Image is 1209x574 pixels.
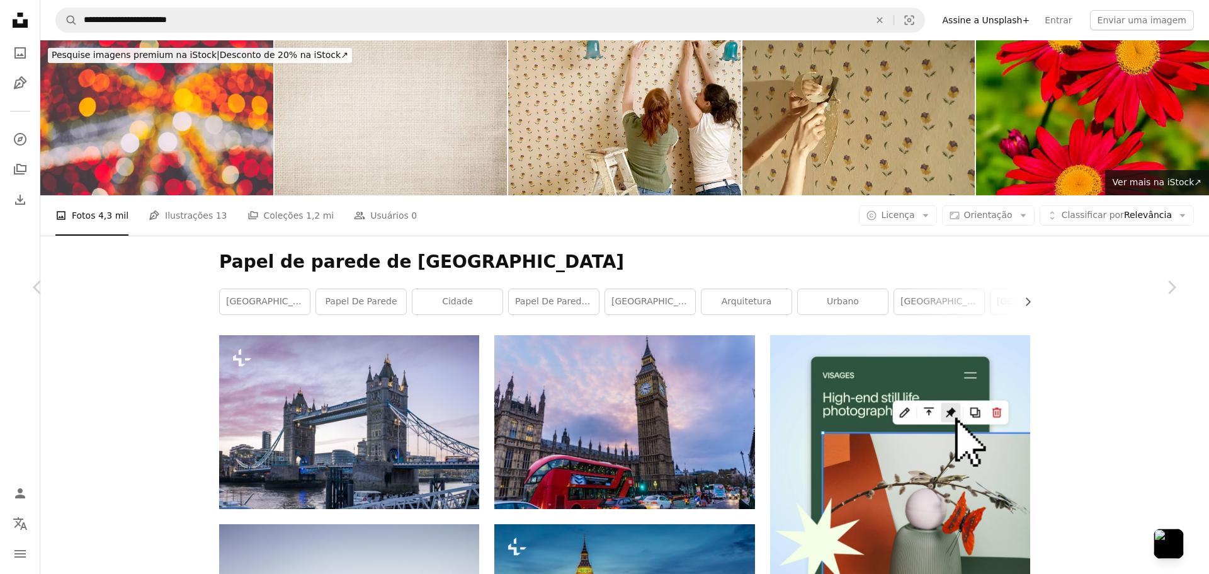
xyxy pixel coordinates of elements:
button: Enviar uma imagem [1090,10,1194,30]
button: Classificar porRelevância [1040,205,1194,226]
img: Margaridas vermelhas brilhantes com centros amarelos em plena floração em um fundo verde borrado,... [976,40,1209,195]
span: 13 [216,209,227,222]
a: cidade [412,289,502,314]
a: Ilustrações [8,71,33,96]
a: [GEOGRAPHIC_DATA] [990,289,1081,314]
a: [GEOGRAPHIC_DATA] [894,289,984,314]
img: Big Ben, Londres [494,335,754,508]
a: Coleções [8,157,33,182]
img: Juta hessian sackcloth burlap canvas tecido padrão de fundo em claro creme bege cor marrom em bra... [275,40,508,195]
button: Idioma [8,511,33,536]
a: [GEOGRAPHIC_DATA] [605,289,695,314]
img: Para remover amigos a partir de papel de parede [508,40,741,195]
a: uma ponte que está sobre um corpo de água [219,416,479,428]
a: Coleções 1,2 mi [247,195,334,236]
a: Histórico de downloads [8,187,33,212]
a: Ver mais na iStock↗ [1105,170,1209,195]
span: Ver mais na iStock ↗ [1113,177,1201,187]
a: Assine a Unsplash+ [935,10,1038,30]
a: Pesquise imagens premium na iStock|Desconto de 20% na iStock↗ [40,40,360,71]
span: Desconto de 20% na iStock ↗ [52,50,348,60]
form: Pesquise conteúdo visual em todo o site [55,8,925,33]
a: papel de parede de paris [509,289,599,314]
img: Close-up de uma mão, raspar de papel de parede [742,40,975,195]
span: Relevância [1062,209,1172,222]
span: 1,2 mi [306,209,334,222]
button: Pesquise na Unsplash [56,8,77,32]
span: Licença [881,210,914,220]
button: Orientação [942,205,1035,226]
a: Fotos [8,40,33,66]
button: rolar lista para a direita [1016,289,1030,314]
span: Orientação [964,210,1013,220]
a: Ilustrações 13 [149,195,227,236]
button: Pesquisa visual [894,8,924,32]
a: arquitetura [701,289,792,314]
span: 0 [411,209,417,222]
a: urbano [798,289,888,314]
span: Classificar por [1062,210,1124,220]
a: Usuários 0 [354,195,417,236]
a: Entrar / Cadastrar-se [8,481,33,506]
a: Entrar [1037,10,1079,30]
a: Big Ben, Londres [494,416,754,428]
img: uma ponte que está sobre um corpo de água [219,335,479,508]
button: Menu [8,541,33,566]
a: [GEOGRAPHIC_DATA] [220,289,310,314]
button: Limpar [866,8,894,32]
a: Próximo [1133,227,1209,348]
a: Explorar [8,127,33,152]
button: Licença [859,205,936,226]
span: Pesquise imagens premium na iStock | [52,50,220,60]
h1: Papel de parede de [GEOGRAPHIC_DATA] [219,251,1030,273]
img: Winter shopping at the Christmas Market [40,40,273,195]
a: papel de parede [316,289,406,314]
